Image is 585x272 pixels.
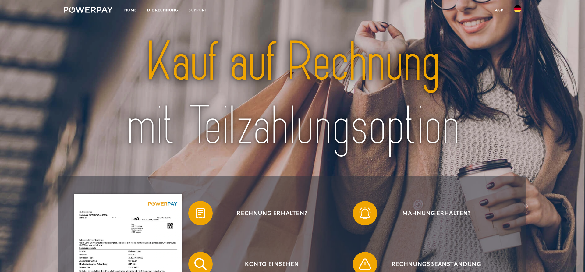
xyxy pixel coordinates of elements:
[197,201,347,225] span: Rechnung erhalten?
[86,27,499,161] img: title-powerpay_de.svg
[142,5,183,16] a: DIE RECHNUNG
[193,256,208,272] img: qb_search.svg
[357,206,373,221] img: qb_bell.svg
[119,5,142,16] a: Home
[64,7,113,13] img: logo-powerpay-white.svg
[561,248,580,267] iframe: Schaltfläche zum Öffnen des Messaging-Fensters
[514,5,521,12] img: de
[490,5,509,16] a: agb
[353,201,511,225] button: Mahnung erhalten?
[357,256,373,272] img: qb_warning.svg
[193,206,208,221] img: qb_bill.svg
[188,201,347,225] button: Rechnung erhalten?
[183,5,212,16] a: SUPPORT
[362,201,511,225] span: Mahnung erhalten?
